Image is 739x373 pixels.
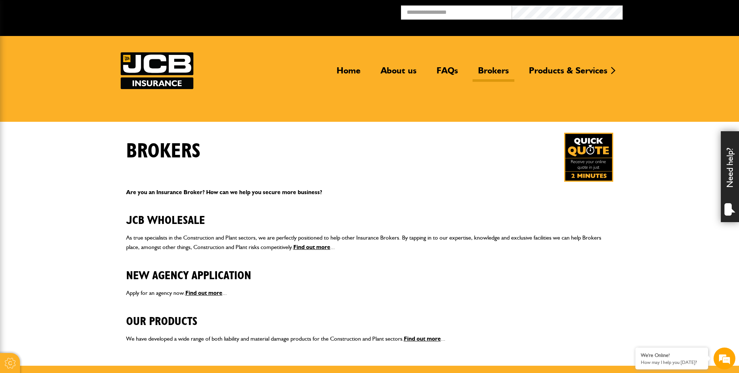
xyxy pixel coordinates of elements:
[641,360,703,365] p: How may I help you today?
[126,139,201,164] h1: Brokers
[126,258,613,282] h2: New Agency Application
[473,65,514,82] a: Brokers
[121,52,193,89] a: JCB Insurance Services
[126,288,613,298] p: Apply for an agency now. ...
[126,202,613,227] h2: JCB Wholesale
[126,304,613,328] h2: Our Products
[121,52,193,89] img: JCB Insurance Services logo
[404,335,441,342] a: Find out more
[293,244,330,250] a: Find out more
[721,131,739,222] div: Need help?
[641,352,703,358] div: We're Online!
[431,65,463,82] a: FAQs
[564,133,613,182] a: Get your insurance quote in just 2-minutes
[331,65,366,82] a: Home
[523,65,613,82] a: Products & Services
[375,65,422,82] a: About us
[564,133,613,182] img: Quick Quote
[126,334,613,344] p: We have developed a wide range of both liability and material damage products for the Constructio...
[126,188,613,197] p: Are you an Insurance Broker? How can we help you secure more business?
[126,233,613,252] p: As true specialists in the Construction and Plant sectors, we are perfectly positioned to help ot...
[623,5,734,17] button: Broker Login
[185,289,222,296] a: Find out more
